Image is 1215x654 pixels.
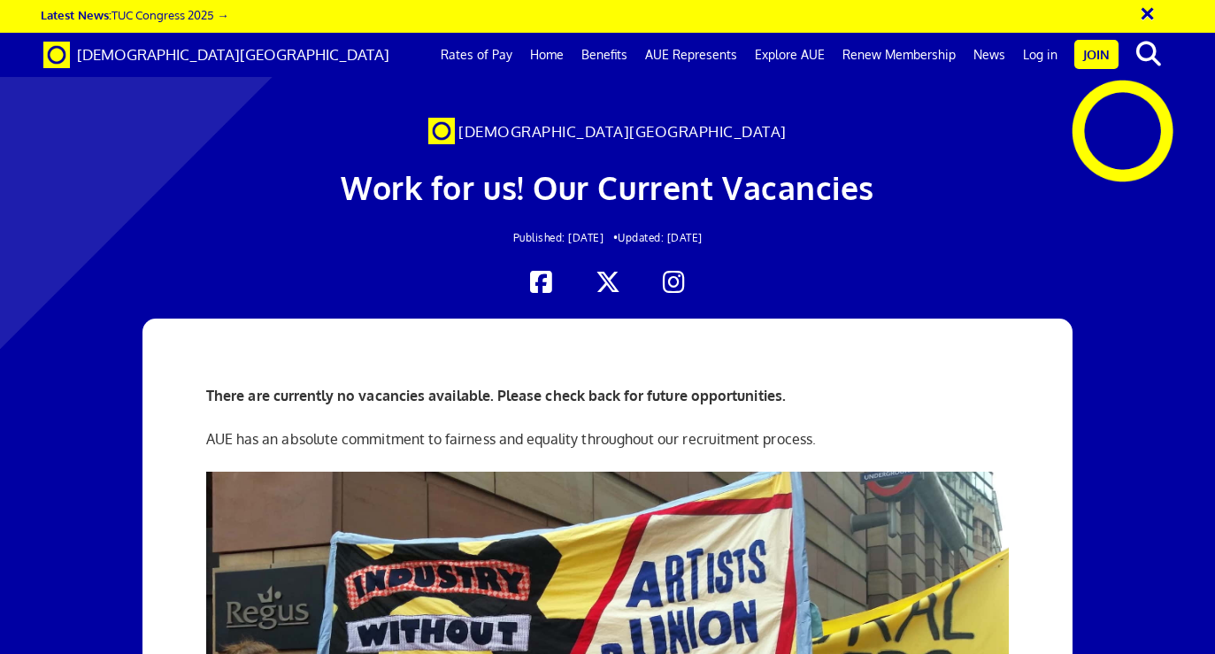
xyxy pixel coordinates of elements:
[341,167,874,207] span: Work for us! Our Current Vacancies
[41,7,112,22] strong: Latest News:
[30,33,403,77] a: Brand [DEMOGRAPHIC_DATA][GEOGRAPHIC_DATA]
[1122,35,1176,73] button: search
[206,428,1009,450] p: AUE has an absolute commitment to fairness and equality throughout our recruitment process.
[746,33,834,77] a: Explore AUE
[965,33,1014,77] a: News
[1014,33,1066,77] a: Log in
[236,232,980,243] h2: Updated: [DATE]
[458,122,787,141] span: [DEMOGRAPHIC_DATA][GEOGRAPHIC_DATA]
[834,33,965,77] a: Renew Membership
[636,33,746,77] a: AUE Represents
[432,33,521,77] a: Rates of Pay
[206,387,786,404] b: There are currently no vacancies available. Please check back for future opportunities.
[77,45,389,64] span: [DEMOGRAPHIC_DATA][GEOGRAPHIC_DATA]
[573,33,636,77] a: Benefits
[521,33,573,77] a: Home
[513,231,619,244] span: Published: [DATE] •
[1074,40,1119,69] a: Join
[41,7,228,22] a: Latest News:TUC Congress 2025 →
